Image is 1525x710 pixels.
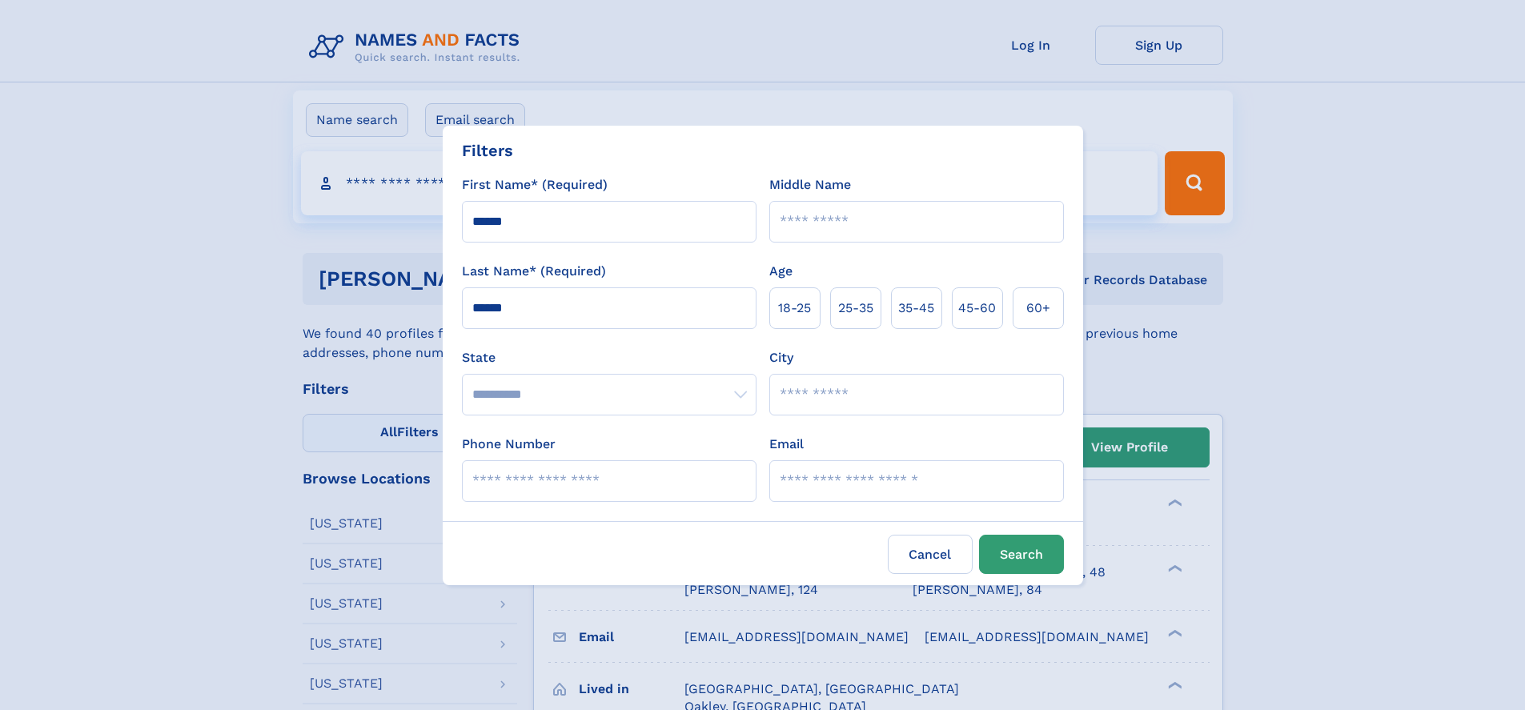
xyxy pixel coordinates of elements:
span: 45‑60 [958,299,996,318]
label: First Name* (Required) [462,175,608,195]
label: Phone Number [462,435,556,454]
label: City [769,348,793,367]
span: 60+ [1026,299,1050,318]
label: Email [769,435,804,454]
div: Filters [462,138,513,162]
label: Middle Name [769,175,851,195]
label: Last Name* (Required) [462,262,606,281]
button: Search [979,535,1064,574]
span: 35‑45 [898,299,934,318]
label: Cancel [888,535,973,574]
label: Age [769,262,793,281]
span: 25‑35 [838,299,873,318]
span: 18‑25 [778,299,811,318]
label: State [462,348,756,367]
